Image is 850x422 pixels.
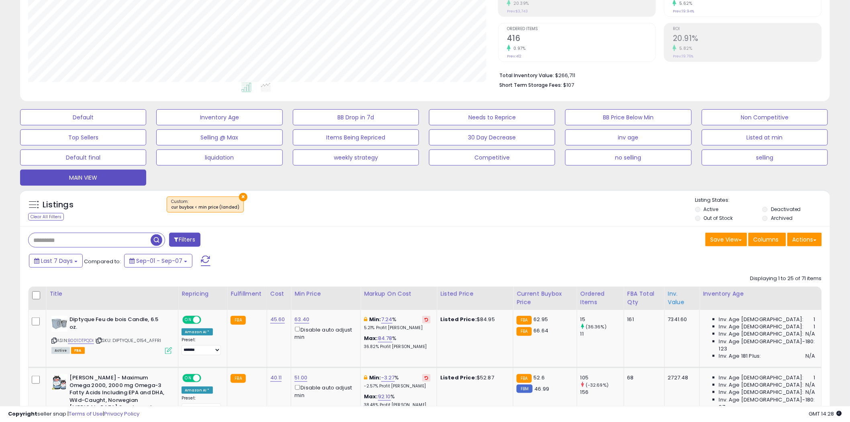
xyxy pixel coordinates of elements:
[200,375,213,382] span: OFF
[534,315,548,323] span: 62.95
[627,290,661,307] div: FBA Total Qty
[673,54,693,59] small: Prev: 19.76%
[702,150,828,166] button: selling
[294,315,309,324] a: 63.40
[565,129,691,145] button: inv age
[668,374,693,381] div: 2727.48
[806,330,815,338] span: N/A
[814,374,815,381] span: 1
[668,316,693,323] div: 7341.60
[20,170,146,186] button: MAIN VIEW
[84,258,121,265] span: Compared to:
[20,109,146,125] button: Default
[440,316,507,323] div: $84.95
[69,410,103,418] a: Terms of Use
[364,334,378,342] b: Max:
[364,344,431,350] p: 36.82% Profit [PERSON_NAME]
[440,315,477,323] b: Listed Price:
[580,290,621,307] div: Ordered Items
[499,72,554,79] b: Total Inventory Value:
[364,393,431,408] div: %
[293,129,419,145] button: Items Being Repriced
[293,150,419,166] button: weekly strategy
[586,324,607,330] small: (36.36%)
[124,254,192,268] button: Sep-01 - Sep-07
[8,410,37,418] strong: Copyright
[586,382,609,388] small: (-32.69%)
[440,374,507,381] div: $52.87
[104,410,139,418] a: Privacy Policy
[673,9,694,14] small: Prev: 19.94%
[364,316,431,331] div: %
[41,257,73,265] span: Last 7 Days
[535,385,550,393] span: 46.99
[20,150,146,166] button: Default final
[231,316,245,325] small: FBA
[364,393,378,400] b: Max:
[270,290,288,298] div: Cost
[239,193,247,201] button: ×
[28,213,64,221] div: Clear All Filters
[705,233,747,246] button: Save View
[703,290,818,298] div: Inventory Age
[719,381,804,389] span: Inv. Age [DEMOGRAPHIC_DATA]:
[429,129,555,145] button: 30 Day Decrease
[754,236,779,244] span: Columns
[806,352,815,360] span: N/A
[719,345,727,352] span: 123
[719,352,761,360] span: Inv. Age 181 Plus:
[95,337,161,344] span: | SKU: DIPTYQUE_0154_AFFRI
[231,290,263,298] div: Fulfillment
[51,316,172,353] div: ASIN:
[511,0,529,6] small: 20.39%
[182,328,213,336] div: Amazon AI *
[511,45,526,51] small: 0.97%
[440,374,477,381] b: Listed Price:
[702,109,828,125] button: Non Competitive
[429,150,555,166] button: Competitive
[507,54,521,59] small: Prev: 412
[499,70,816,80] li: $266,711
[704,206,719,213] label: Active
[169,233,200,247] button: Filters
[580,389,624,396] div: 156
[750,275,822,283] div: Displaying 1 to 25 of 71 items
[171,205,239,210] div: cur buybox < min price (landed)
[517,374,531,383] small: FBA
[440,290,510,298] div: Listed Price
[517,316,531,325] small: FBA
[156,150,282,166] button: liquidation
[270,374,282,382] a: 40.11
[51,374,67,390] img: 51cu1W14aeL._SL40_.jpg
[8,410,139,418] div: seller snap | |
[748,233,786,246] button: Columns
[68,337,94,344] a: B001DTPQDI
[499,82,562,88] b: Short Term Storage Fees:
[69,316,167,333] b: Diptyque Feu de bois Candle, 6.5 oz.
[565,109,691,125] button: BB Price Below Min
[507,9,528,14] small: Prev: $3,743
[719,374,804,381] span: Inv. Age [DEMOGRAPHIC_DATA]:
[565,150,691,166] button: no selling
[156,109,282,125] button: Inventory Age
[182,395,221,414] div: Preset:
[719,389,804,396] span: Inv. Age [DEMOGRAPHIC_DATA]:
[51,347,70,354] span: All listings currently available for purchase on Amazon
[673,27,821,31] span: ROI
[51,316,67,332] img: 41-d9dTYfiL._SL40_.jpg
[378,393,391,401] a: 92.10
[182,337,221,355] div: Preset:
[517,385,532,393] small: FBM
[580,330,624,338] div: 11
[676,0,693,6] small: 5.62%
[71,347,85,354] span: FBA
[183,317,193,324] span: ON
[293,109,419,125] button: BB Drop in 7d
[364,325,431,331] p: 5.21% Profit [PERSON_NAME]
[369,315,381,323] b: Min:
[364,335,431,350] div: %
[507,27,656,31] span: Ordered Items
[364,290,433,298] div: Markup on Cost
[627,374,658,381] div: 68
[294,325,354,341] div: Disable auto adjust min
